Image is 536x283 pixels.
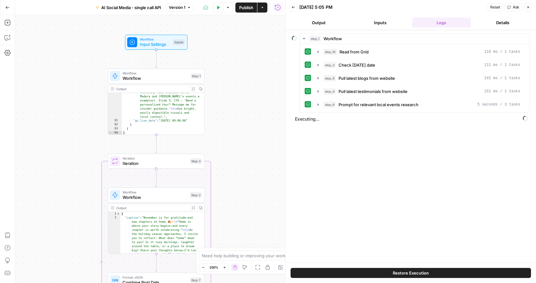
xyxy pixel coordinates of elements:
[314,47,524,57] button: 118 ms / 1 tasks
[173,39,185,45] div: Inputs
[314,86,524,96] button: 151 ms / 1 tasks
[123,190,187,195] span: Workflow
[140,37,171,42] span: Workflow
[339,101,418,108] span: Prompt for relevant local events research
[191,73,202,79] div: Step 1
[209,265,218,270] span: 100%
[323,101,336,108] span: step_6
[504,3,522,11] button: Ask
[108,127,122,131] div: 93
[323,49,337,55] span: step_10
[108,131,122,135] div: 94
[108,123,122,127] div: 92
[487,3,503,11] button: Reset
[190,192,202,198] div: Step 2
[116,205,187,210] div: Output
[116,86,187,91] div: Output
[123,275,187,280] span: Format JSON
[108,68,205,135] div: WorkflowWorkflowStep 1TestOutput community vibe (mention Corte Madera and [PERSON_NAME]’s events ...
[490,4,500,10] span: Reset
[323,35,342,42] span: Workflow
[123,194,187,200] span: Workflow
[351,18,410,28] button: Inputs
[117,212,120,216] span: Toggle code folding, rows 1 through 5
[323,62,336,68] span: step_3
[101,4,161,11] span: AI Social Media - single call API
[339,62,375,68] span: Check [DATE] date
[239,4,253,11] span: Publish
[473,18,532,28] button: Details
[484,75,520,81] span: 141 ms / 1 tasks
[123,160,187,166] span: Iteration
[155,50,157,68] g: Edge from start to step_1
[339,49,369,55] span: Read from Grid
[235,3,257,13] button: Publish
[314,73,524,83] button: 141 ms / 1 tasks
[108,119,122,123] div: 91
[123,156,187,161] span: Iteration
[293,114,530,124] span: Executing...
[155,135,157,153] g: Edge from step_1 to step_3
[155,254,157,272] g: Edge from step_2 to step_7
[314,100,524,110] button: 5 seconds / 3 tasks
[309,35,321,42] span: step_1
[484,62,520,68] span: 111 ms / 1 tasks
[412,18,471,28] button: Logs
[108,35,205,50] div: WorkflowInput SettingsInputs
[140,41,171,47] span: Input Settings
[323,75,336,81] span: step_8
[169,5,185,10] span: Version 1
[108,188,205,254] div: WorkflowWorkflowStep 2Output{ "caption":"November is for gratitude—and new chapters at home.🍂✨\n“...
[155,169,157,187] g: Edge from step_3 to step_2
[108,212,120,216] div: 1
[92,3,165,13] button: AI Social Media - single call API
[339,88,407,95] span: Pull latest testimonials from website
[123,71,188,76] span: Workflow
[291,268,531,278] button: Restore Execution
[123,75,188,81] span: Workflow
[484,49,520,55] span: 118 ms / 1 tasks
[289,18,348,28] button: Output
[166,3,194,12] button: Version 1
[323,88,336,95] span: step_9
[339,75,395,81] span: Pull latest blogs from website
[477,102,520,107] span: 5 seconds / 3 tasks
[393,270,429,276] span: Restore Execution
[484,89,520,94] span: 151 ms / 1 tasks
[513,4,519,10] span: Ask
[190,277,202,283] div: Step 7
[190,158,202,164] div: Step 3
[314,60,524,70] button: 111 ms / 1 tasks
[108,154,205,169] div: IterationIterationStep 3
